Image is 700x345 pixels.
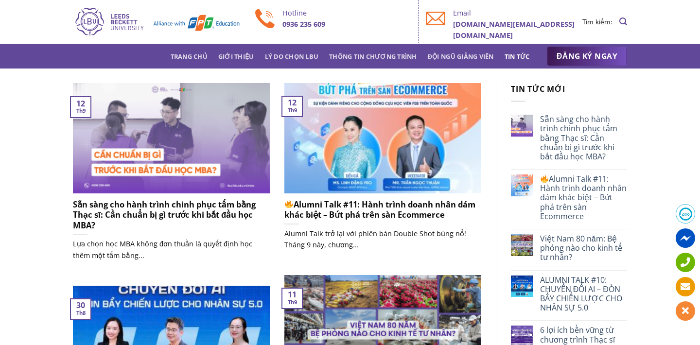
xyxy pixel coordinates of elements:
[265,48,319,65] a: Lý do chọn LBU
[582,17,612,27] li: Tìm kiếm:
[547,47,627,66] a: ĐĂNG KÝ NGAY
[284,83,481,261] a: 🔥Alumni Talk #11: Hành trình doanh nhân dám khác biệt – Bứt phá trên sàn Ecommerce Alumni Talk tr...
[619,12,627,31] a: Search
[284,199,481,220] h5: Alumni Talk #11: Hành trình doanh nhân dám khác biệt – Bứt phá trên sàn Ecommerce
[557,50,617,62] span: ĐĂNG KÝ NGAY
[282,19,325,29] b: 0936 235 609
[511,84,565,94] span: Tin tức mới
[540,234,627,262] a: Việt Nam 80 năm: Bệ phóng nào cho kinh tế tư nhân?
[541,175,548,183] img: 🔥
[428,48,494,65] a: Đội ngũ giảng viên
[218,48,254,65] a: Giới thiệu
[284,228,481,250] p: Alumni Talk trở lại với phiên bản Double Shot bùng nổ! Tháng 9 này, chương...
[540,276,627,313] a: ALUMNI TALK #10: CHUYỂN ĐỔI AI – ĐÒN BẨY CHIẾN LƯỢC CHO NHÂN SỰ 5.0
[73,83,270,271] a: Sẵn sàng cho hành trình chinh phục tấm bằng Thạc sĩ: Cần chuẩn bị gì trước khi bắt đầu học MBA? L...
[540,174,627,221] a: Alumni Talk #11: Hành trình doanh nhân dám khác biệt – Bứt phá trên sàn Ecommerce
[171,48,208,65] a: Trang chủ
[540,115,627,161] a: Sẵn sàng cho hành trình chinh phục tấm bằng Thạc sĩ: Cần chuẩn bị gì trước khi bắt đầu học MBA?
[453,19,575,40] b: [DOMAIN_NAME][EMAIL_ADDRESS][DOMAIN_NAME]
[73,199,270,231] h5: Sẵn sàng cho hành trình chinh phục tấm bằng Thạc sĩ: Cần chuẩn bị gì trước khi bắt đầu học MBA?
[329,48,417,65] a: Thông tin chương trình
[285,200,293,208] img: 🔥
[505,48,530,65] a: Tin tức
[73,6,241,37] img: Thạc sĩ Quản trị kinh doanh Quốc tế
[282,7,411,18] p: Hotline
[453,7,582,18] p: Email
[73,238,270,260] p: Lựa chọn học MBA không đơn thuần là quyết định học thêm một tấm bằng...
